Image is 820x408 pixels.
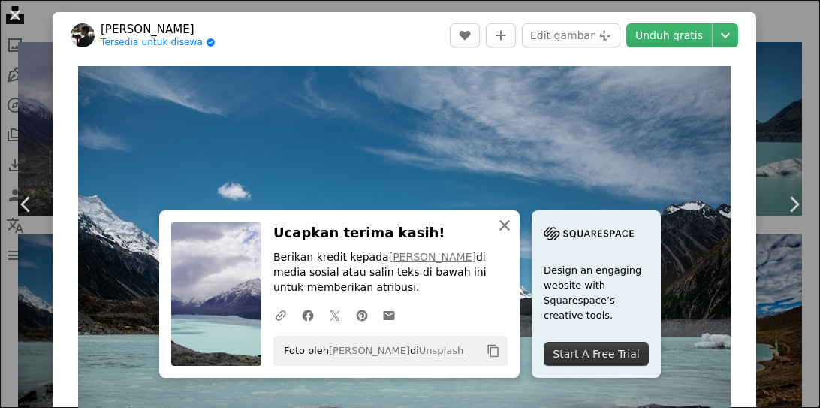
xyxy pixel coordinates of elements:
span: Foto oleh di [276,339,463,363]
h3: Ucapkan terima kasih! [273,222,508,244]
a: Tersedia untuk disewa [101,37,216,49]
button: Sukai [450,23,480,47]
span: Design an engaging website with Squarespace’s creative tools. [544,263,649,323]
button: Pilih ukuran unduhan [713,23,738,47]
a: Berikutnya [767,132,820,277]
a: Unsplash [419,345,463,356]
div: Start A Free Trial [544,342,649,366]
a: Bagikan melalui email [375,300,402,330]
button: Salin ke papan klip [481,338,506,364]
a: [PERSON_NAME] [101,22,216,37]
a: Bagikan di Facebook [294,300,321,330]
img: Buka profil Michael Heng [71,23,95,47]
p: Berikan kredit kepada di media sosial atau salin teks di bawah ini untuk memberikan atribusi. [273,250,508,295]
a: Unduh gratis [626,23,712,47]
a: Design an engaging website with Squarespace’s creative tools.Start A Free Trial [532,210,661,378]
img: file-1705255347840-230a6ab5bca9image [544,222,634,245]
a: [PERSON_NAME] [389,251,476,263]
a: Bagikan di Twitter [321,300,348,330]
a: Bagikan di Pinterest [348,300,375,330]
button: Tambahkan ke koleksi [486,23,516,47]
button: Edit gambar [522,23,620,47]
a: [PERSON_NAME] [329,345,410,356]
